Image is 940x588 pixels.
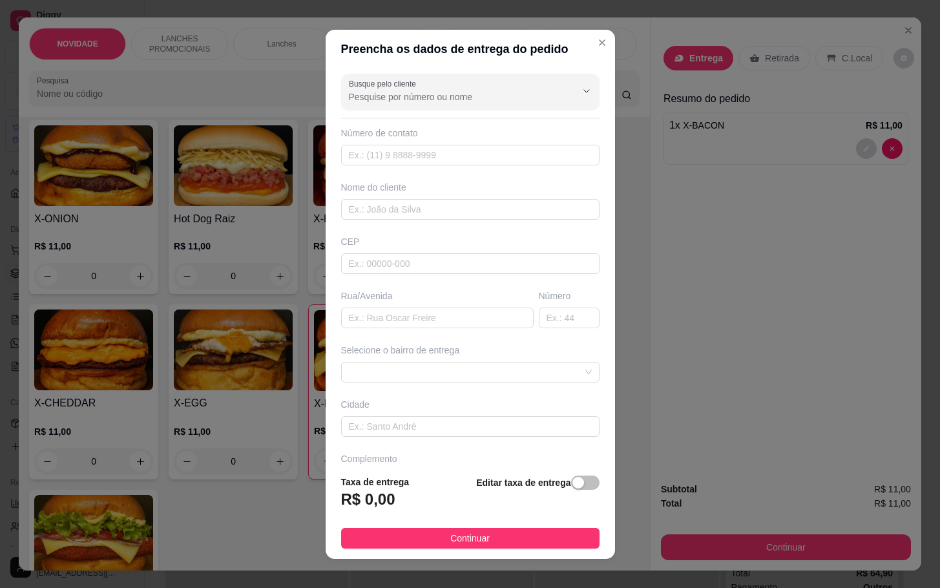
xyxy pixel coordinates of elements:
[349,90,556,103] input: Busque pelo cliente
[341,398,600,411] div: Cidade
[341,289,534,302] div: Rua/Avenida
[341,235,600,248] div: CEP
[592,32,612,53] button: Close
[341,253,600,274] input: Ex.: 00000-000
[326,30,615,68] header: Preencha os dados de entrega do pedido
[341,181,600,194] div: Nome do cliente
[341,344,600,357] div: Selecione o bairro de entrega
[341,127,600,140] div: Número de contato
[341,528,600,549] button: Continuar
[539,308,600,328] input: Ex.: 44
[341,145,600,165] input: Ex.: (11) 9 8888-9999
[341,308,534,328] input: Ex.: Rua Oscar Freire
[341,489,395,510] h3: R$ 0,00
[341,416,600,437] input: Ex.: Santo André
[341,452,600,465] div: Complemento
[576,81,597,101] button: Show suggestions
[341,199,600,220] input: Ex.: João da Silva
[450,531,490,545] span: Continuar
[539,289,600,302] div: Número
[476,478,570,488] strong: Editar taxa de entrega
[349,78,421,89] label: Busque pelo cliente
[341,477,410,487] strong: Taxa de entrega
